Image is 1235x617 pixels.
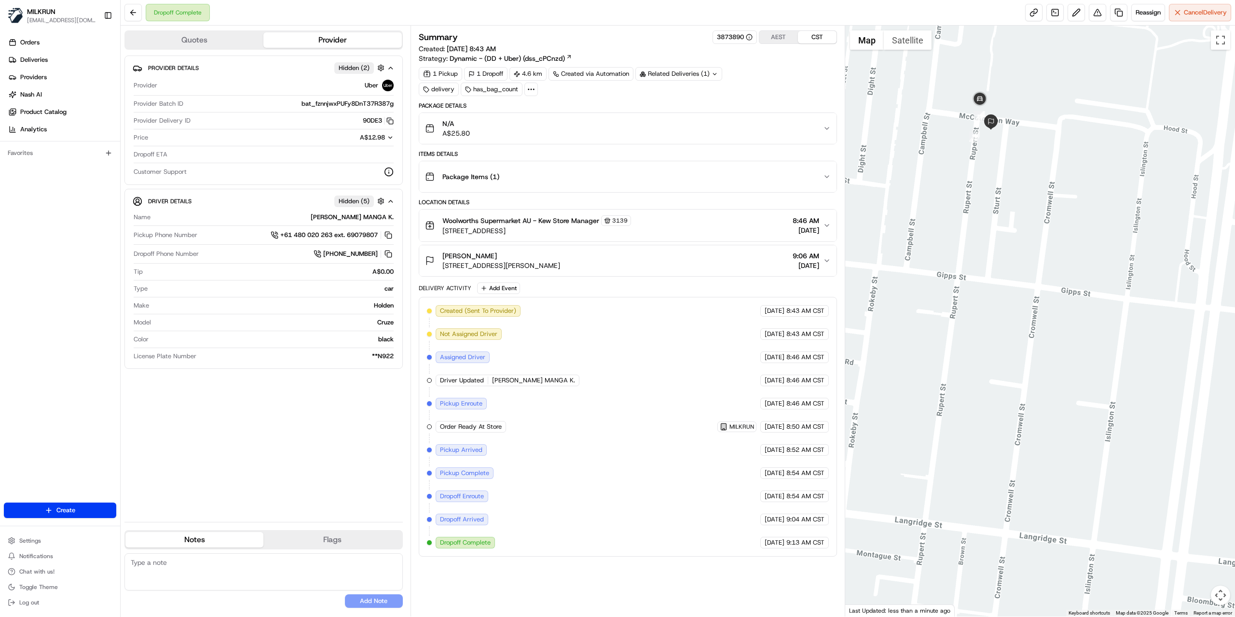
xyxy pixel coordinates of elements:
[27,7,55,16] button: MILKRUN
[461,83,522,96] div: has_bag_count
[314,249,394,259] a: [PHONE_NUMBER]
[19,583,58,591] span: Toggle Theme
[440,492,484,501] span: Dropoff Enroute
[363,116,394,125] button: 90DE3
[20,73,47,82] span: Providers
[509,67,547,81] div: 4.6 km
[793,225,819,235] span: [DATE]
[134,267,143,276] span: Tip
[4,565,116,578] button: Chat with us!
[4,596,116,609] button: Log out
[1174,610,1188,616] a: Terms
[440,353,485,362] span: Assigned Driver
[765,422,784,431] span: [DATE]
[765,469,784,477] span: [DATE]
[419,161,837,192] button: Package Items (1)
[4,122,120,137] a: Analytics
[786,538,824,547] span: 9:13 AM CST
[786,515,824,524] span: 9:04 AM CST
[765,330,784,338] span: [DATE]
[19,537,41,545] span: Settings
[786,399,824,408] span: 8:46 AM CST
[974,111,985,122] div: 12
[793,261,819,270] span: [DATE]
[4,580,116,594] button: Toggle Theme
[440,330,497,338] span: Not Assigned Driver
[152,335,394,344] div: black
[134,213,151,222] span: Name
[419,210,837,241] button: Woolworths Supermarket AU - Kew Store Manager3139[STREET_ADDRESS]8:46 AM[DATE]
[280,231,378,239] span: +61 480 020 263 ext. 69079807
[442,119,470,128] span: N/A
[845,604,955,617] div: Last Updated: less than a minute ago
[147,267,394,276] div: A$0.00
[786,307,824,315] span: 8:43 AM CST
[717,33,753,42] button: 3873890
[360,133,385,141] span: A$12.98
[765,307,784,315] span: [DATE]
[20,38,40,47] span: Orders
[134,150,167,159] span: Dropoff ETA
[27,16,96,24] button: [EMAIL_ADDRESS][DOMAIN_NAME]
[793,251,819,261] span: 9:06 AM
[442,226,631,236] span: [STREET_ADDRESS]
[1116,610,1168,616] span: Map data ©2025 Google
[419,83,459,96] div: delivery
[419,33,458,42] h3: Summary
[154,213,394,222] div: [PERSON_NAME] MANGA K.
[786,376,824,385] span: 8:46 AM CST
[464,67,508,81] div: 1 Dropoff
[134,231,197,239] span: Pickup Phone Number
[884,30,932,50] button: Show satellite imagery
[1169,4,1231,21] button: CancelDelivery
[382,80,394,91] img: uber-new-logo.jpeg
[134,168,187,176] span: Customer Support
[271,230,394,240] button: +61 480 020 263 ext. 69079807
[134,99,183,108] span: Provider Batch ID
[151,284,394,293] div: car
[786,353,824,362] span: 8:46 AM CST
[765,446,784,454] span: [DATE]
[20,56,48,64] span: Deliveries
[20,90,42,99] span: Nash AI
[56,506,75,515] span: Create
[1194,610,1232,616] a: Report a map error
[765,399,784,408] span: [DATE]
[442,216,599,225] span: Woolworths Supermarket AU - Kew Store Manager
[20,125,47,134] span: Analytics
[786,330,824,338] span: 8:43 AM CST
[1131,4,1165,21] button: Reassign
[1184,8,1227,17] span: Cancel Delivery
[848,604,879,617] img: Google
[134,116,191,125] span: Provider Delivery ID
[549,67,633,81] a: Created via Automation
[1211,586,1230,605] button: Map camera controls
[133,60,395,76] button: Provider DetailsHidden (2)
[302,99,394,108] span: bat_fznnjwxPUFy8DnT37R387g
[969,131,980,142] div: 10
[765,376,784,385] span: [DATE]
[155,318,394,327] div: Cruze
[765,515,784,524] span: [DATE]
[442,128,470,138] span: A$25.80
[786,469,824,477] span: 8:54 AM CST
[4,104,120,120] a: Product Catalog
[419,284,471,292] div: Delivery Activity
[440,399,482,408] span: Pickup Enroute
[4,534,116,547] button: Settings
[8,8,23,23] img: MILKRUN
[419,198,837,206] div: Location Details
[125,532,263,547] button: Notes
[786,446,824,454] span: 8:52 AM CST
[309,133,394,142] button: A$12.98
[786,492,824,501] span: 8:54 AM CST
[4,503,116,518] button: Create
[19,568,55,575] span: Chat with us!
[419,54,572,63] div: Strategy:
[1069,610,1110,617] button: Keyboard shortcuts
[153,301,394,310] div: Holden
[440,307,516,315] span: Created (Sent To Provider)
